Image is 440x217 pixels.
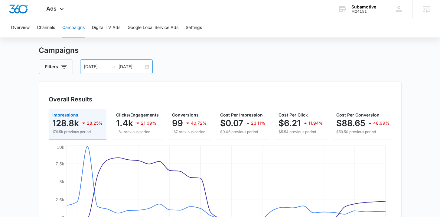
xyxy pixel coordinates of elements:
span: to [111,64,116,69]
p: $5.54 previous period [279,129,323,135]
span: Conversions [172,112,199,117]
p: 1.4k [116,118,133,128]
p: 21.09% [141,121,156,125]
p: 167 previous period [172,129,207,135]
p: 128.8k [52,118,79,128]
tspan: 10k [57,145,64,150]
button: Filters [39,59,73,74]
button: Campaigns [62,18,85,37]
p: 28.25% [87,121,103,125]
h3: Campaigns [39,45,402,56]
div: account name [351,5,376,9]
span: Impressions [52,112,78,117]
tspan: 7.5k [55,161,64,166]
button: Digital TV Ads [92,18,120,37]
div: account id [351,9,376,14]
span: Cost Per Conversion [336,112,380,117]
p: 48.99% [373,121,389,125]
p: 99 [172,118,183,128]
p: 1.8k previous period [116,129,159,135]
button: Google Local Service Ads [128,18,178,37]
p: $88.65 [336,118,365,128]
tspan: 2.5k [55,197,64,202]
input: End date [119,63,144,70]
span: Clicks/Engagements [116,112,159,117]
p: $6.21 [279,118,301,128]
h3: Overall Results [49,95,92,104]
p: 40.72% [191,121,207,125]
tspan: 5k [59,179,64,184]
p: 179.5k previous period [52,129,103,135]
button: Settings [186,18,202,37]
input: Start date [84,63,109,70]
span: swap-right [111,64,116,69]
p: $0.07 [220,118,243,128]
p: 23.11% [251,121,265,125]
p: $0.06 previous period [220,129,265,135]
p: $59.50 previous period [336,129,389,135]
span: Cost Per Click [279,112,308,117]
p: 11.94% [308,121,323,125]
button: Overview [11,18,30,37]
span: Ads [46,5,57,12]
span: Cost Per Impression [220,112,263,117]
button: Channels [37,18,55,37]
